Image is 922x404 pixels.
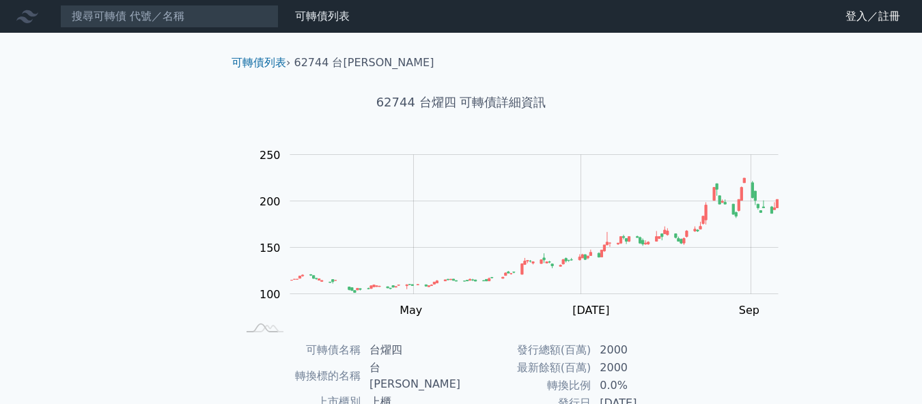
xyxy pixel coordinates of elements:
[260,242,281,255] tspan: 150
[294,55,434,71] li: 62744 台[PERSON_NAME]
[237,341,361,359] td: 可轉債名稱
[232,55,290,71] li: ›
[461,341,591,359] td: 發行總額(百萬)
[295,10,350,23] a: 可轉債列表
[591,359,685,377] td: 2000
[591,341,685,359] td: 2000
[461,377,591,394] td: 轉換比例
[835,5,911,27] a: 登入／註冊
[221,93,701,112] h1: 62744 台燿四 可轉債詳細資訊
[232,56,286,69] a: 可轉債列表
[572,304,609,317] tspan: [DATE]
[361,359,461,393] td: 台[PERSON_NAME]
[60,5,279,28] input: 搜尋可轉債 代號／名稱
[461,359,591,377] td: 最新餘額(百萬)
[739,304,759,317] tspan: Sep
[400,304,422,317] tspan: May
[361,341,461,359] td: 台燿四
[237,359,361,393] td: 轉換標的名稱
[591,377,685,394] td: 0.0%
[252,149,798,346] g: Chart
[260,288,281,301] tspan: 100
[260,149,281,162] tspan: 250
[260,195,281,208] tspan: 200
